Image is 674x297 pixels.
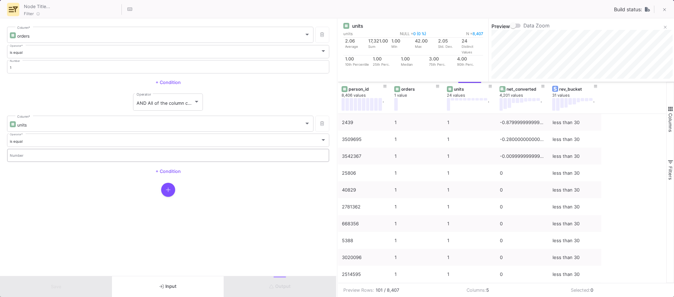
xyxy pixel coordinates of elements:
span: 0 (0 %) [413,31,426,36]
div: 1 [395,215,440,232]
div: 1 [395,148,440,164]
div: less than 30 [553,114,597,131]
div: 1 [447,131,492,148]
div: 1 [395,232,440,249]
div: less than 30 [553,131,597,148]
div: 0 [500,249,545,266]
span: is equal [10,139,22,143]
div: 1 [447,182,492,198]
div: 4.00 [457,56,482,62]
div: 8,406 values [342,93,394,98]
div: 668356 [342,215,387,232]
button: Input [112,276,224,297]
div: 1 [447,199,492,215]
div: 3542367 [342,148,387,164]
div: 1.00 [373,56,397,62]
div: rev_bucket [559,86,594,92]
div: 24 [462,38,481,44]
span: AND All of the column conditions (see left bars) have to match [137,101,271,106]
div: 1 [395,114,440,131]
div: 31 values [552,93,605,98]
div: Distinct Values [460,38,483,55]
div: 0 [500,165,545,181]
td: Selected: [566,283,670,297]
div: . [541,98,542,111]
div: 3020096 [342,249,387,266]
div: less than 30 [553,182,597,198]
b: 0 [590,288,593,293]
div: 0 [500,266,545,283]
div: 24 values [447,93,500,98]
div: -0.00999999999999801 [500,148,545,164]
span: units [17,122,27,128]
div: . [488,98,489,111]
button: Hotkeys List [123,2,137,17]
div: less than 30 [553,215,597,232]
div: Sum [366,38,390,50]
b: / 8,407 [384,287,399,293]
div: Median [399,56,427,67]
span: Data Zoom [523,22,550,28]
div: 1 [395,165,440,181]
span: + Condition [156,80,181,85]
div: N = [466,31,483,37]
div: 1 [447,215,492,232]
img: row-advanced-ui.svg [9,5,18,14]
div: Max [413,38,436,50]
div: 0 [500,182,545,198]
div: less than 30 [553,165,597,181]
div: 17,321.00 [368,38,388,44]
div: units [352,23,363,29]
div: units [343,31,353,37]
div: 3.00 [429,56,454,62]
div: 2514595 [342,266,387,283]
div: units [454,86,489,92]
div: less than 30 [553,148,597,164]
div: less than 30 [553,249,597,266]
div: Std. Dev. [436,38,460,50]
span: Build status: [614,7,642,12]
div: -0.8799999999999955 [500,114,545,131]
div: 3509695 [342,131,387,148]
div: 1 [395,199,440,215]
b: 101 [376,287,383,293]
span: 8,407 [473,31,483,36]
div: 1 value [394,93,447,98]
div: 10th Percentile [343,56,371,67]
div: less than 30 [553,232,597,249]
div: . [383,98,384,111]
span: is equal [10,50,22,54]
div: 25806 [342,165,387,181]
span: + Condition [156,169,181,174]
div: orders [401,86,436,92]
div: net_converted [507,86,541,92]
input: Node Title... [22,1,120,11]
button: + Condition [150,77,186,88]
div: 2.05 [438,38,458,44]
div: 1 [447,266,492,283]
div: 1 [447,148,492,164]
img: UNTOUCHED [645,7,650,12]
div: less than 30 [553,199,597,215]
span: Filter [24,11,34,17]
td: Columns: [461,283,566,297]
div: Preview [491,23,673,30]
div: 1.00 [345,56,370,62]
span: Columns [668,113,673,132]
div: 0 [500,232,545,249]
div: person_id [349,86,383,92]
div: 1 [395,249,440,266]
div: 4,201 values [500,93,552,98]
div: 1 [395,182,440,198]
div: 25th Perc. [371,56,399,67]
div: 1 [447,249,492,266]
div: 1 [395,266,440,283]
div: NULL = [400,31,426,37]
div: 1.00 [391,38,411,44]
div: 0 [500,215,545,232]
div: 1 [395,131,440,148]
div: 40829 [342,182,387,198]
b: 5 [486,288,489,293]
span: Input [159,284,177,289]
span: Filters [668,166,673,180]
